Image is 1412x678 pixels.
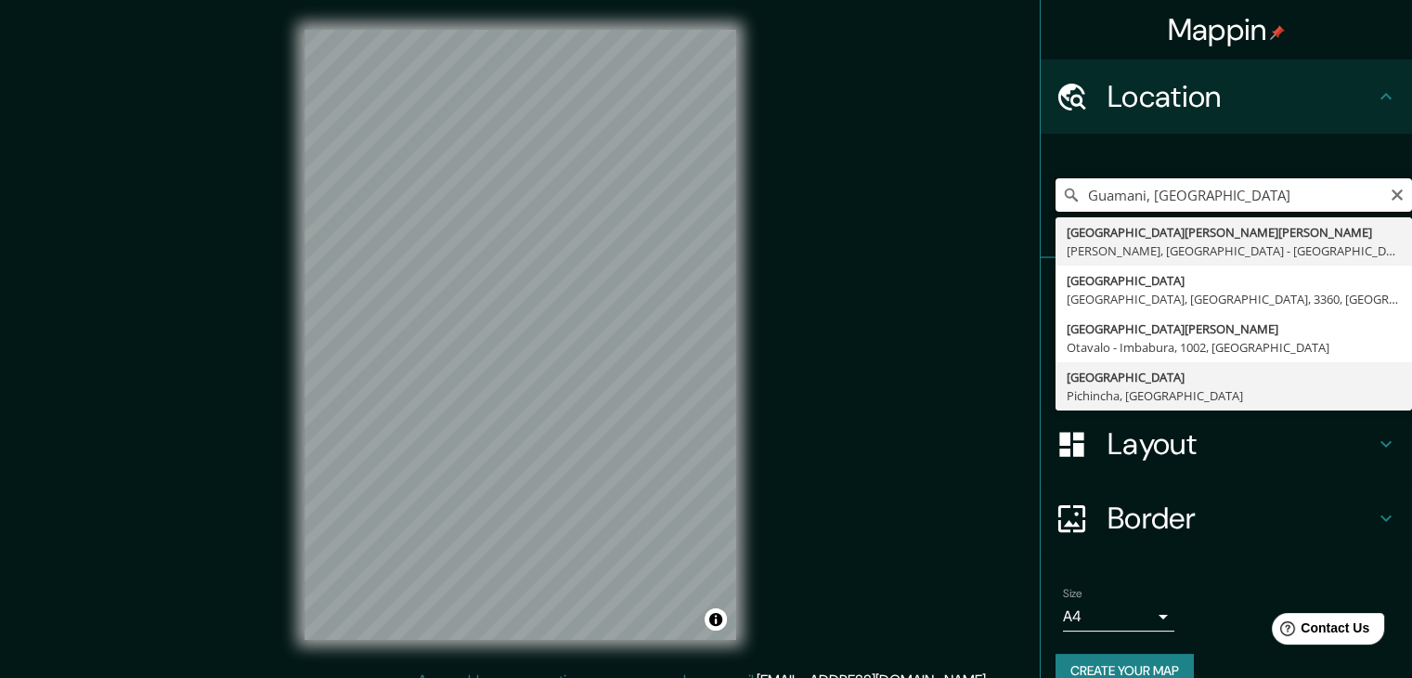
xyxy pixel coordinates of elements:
div: Style [1041,332,1412,407]
div: Layout [1041,407,1412,481]
div: Pichincha, [GEOGRAPHIC_DATA] [1067,386,1401,405]
div: A4 [1063,602,1174,632]
div: [GEOGRAPHIC_DATA] [1067,271,1401,290]
button: Toggle attribution [705,608,727,631]
div: Pins [1041,258,1412,332]
div: Otavalo - Imbabura, 1002, [GEOGRAPHIC_DATA] [1067,338,1401,357]
button: Clear [1390,185,1405,202]
iframe: Help widget launcher [1247,606,1392,658]
div: [GEOGRAPHIC_DATA][PERSON_NAME] [1067,319,1401,338]
div: Border [1041,481,1412,555]
div: [GEOGRAPHIC_DATA][PERSON_NAME][PERSON_NAME] [1067,223,1401,241]
h4: Mappin [1168,11,1286,48]
label: Size [1063,586,1082,602]
canvas: Map [304,30,736,640]
img: pin-icon.png [1270,25,1285,40]
h4: Layout [1108,425,1375,463]
input: Pick your city or area [1056,178,1412,212]
div: [PERSON_NAME], [GEOGRAPHIC_DATA] - [GEOGRAPHIC_DATA], 38402-056, [GEOGRAPHIC_DATA] [1067,241,1401,260]
div: [GEOGRAPHIC_DATA] [1067,368,1401,386]
h4: Location [1108,78,1375,115]
div: Location [1041,59,1412,134]
h4: Border [1108,500,1375,537]
div: [GEOGRAPHIC_DATA], [GEOGRAPHIC_DATA], 3360, [GEOGRAPHIC_DATA] [1067,290,1401,308]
